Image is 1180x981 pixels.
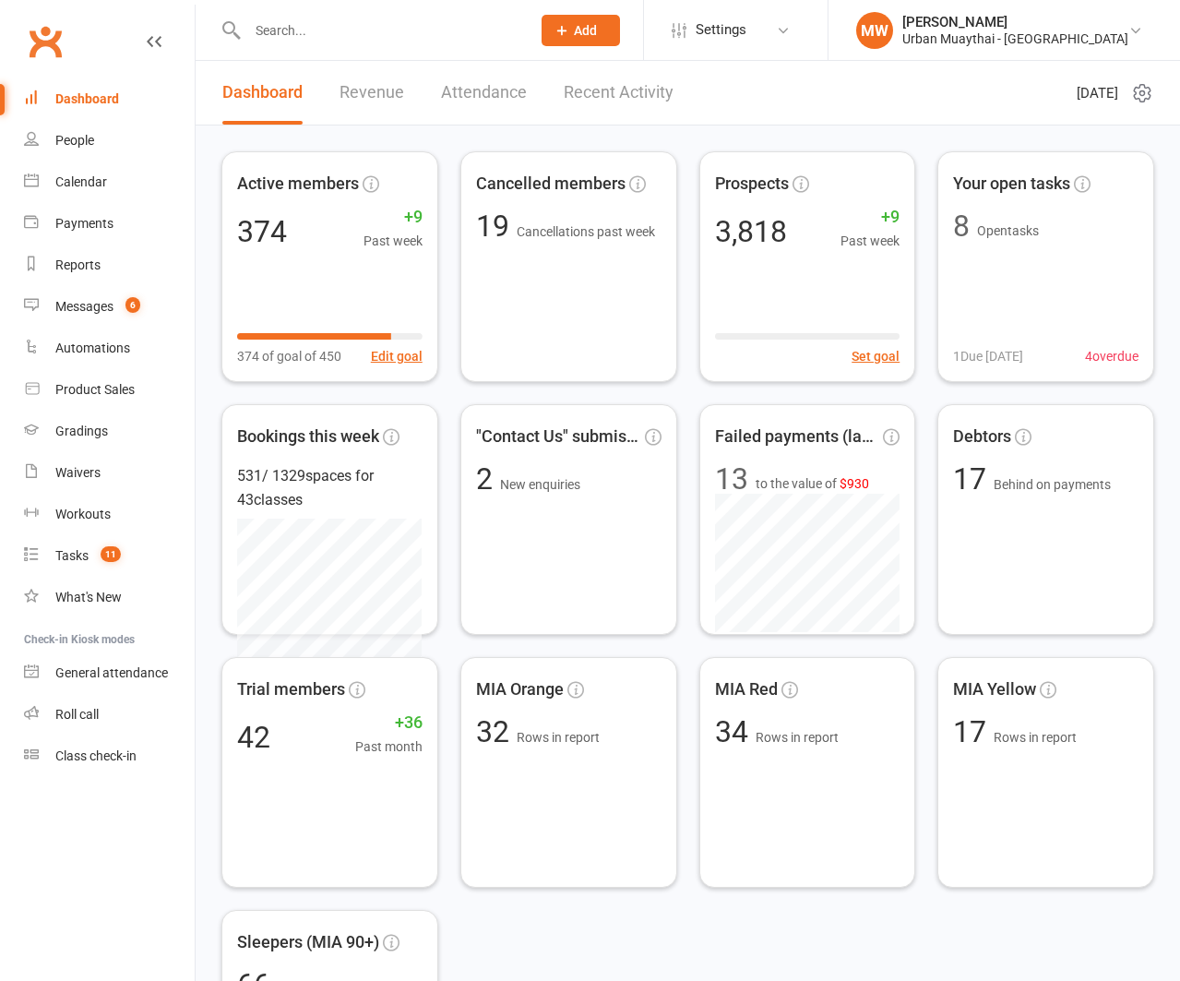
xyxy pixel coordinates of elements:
[55,257,101,272] div: Reports
[237,464,423,511] div: 531 / 1329 spaces for 43 classes
[222,61,303,125] a: Dashboard
[355,710,423,736] span: +36
[715,676,778,703] span: MIA Red
[476,424,641,450] span: "Contact Us" submissions
[840,204,900,231] span: +9
[953,211,970,241] div: 8
[237,171,359,197] span: Active members
[364,231,423,251] span: Past week
[564,61,673,125] a: Recent Activity
[977,223,1039,238] span: Open tasks
[55,507,111,521] div: Workouts
[24,652,195,694] a: General attendance kiosk mode
[24,369,195,411] a: Product Sales
[696,9,746,51] span: Settings
[237,676,345,703] span: Trial members
[476,714,517,749] span: 32
[953,171,1070,197] span: Your open tasks
[953,461,994,496] span: 17
[852,346,900,366] button: Set goal
[55,174,107,189] div: Calendar
[55,590,122,604] div: What's New
[55,707,99,722] div: Roll call
[756,473,869,494] span: to the value of
[364,204,423,231] span: +9
[1077,82,1118,104] span: [DATE]
[715,464,748,494] div: 13
[902,30,1128,47] div: Urban Muaythai - [GEOGRAPHIC_DATA]
[24,78,195,120] a: Dashboard
[22,18,68,65] a: Clubworx
[55,91,119,106] div: Dashboard
[55,133,94,148] div: People
[55,216,113,231] div: Payments
[340,61,404,125] a: Revenue
[994,477,1111,492] span: Behind on payments
[55,341,130,355] div: Automations
[24,411,195,452] a: Gradings
[237,424,379,450] span: Bookings this week
[1085,346,1138,366] span: 4 overdue
[953,424,1011,450] span: Debtors
[24,535,195,577] a: Tasks 11
[441,61,527,125] a: Attendance
[24,328,195,369] a: Automations
[237,217,287,246] div: 374
[24,452,195,494] a: Waivers
[237,929,379,956] span: Sleepers (MIA 90+)
[24,203,195,245] a: Payments
[715,217,787,246] div: 3,818
[237,723,270,752] div: 42
[574,23,597,38] span: Add
[953,676,1036,703] span: MIA Yellow
[953,714,994,749] span: 17
[902,14,1128,30] div: [PERSON_NAME]
[55,665,168,680] div: General attendance
[24,162,195,203] a: Calendar
[125,297,140,313] span: 6
[476,209,517,244] span: 19
[55,299,113,314] div: Messages
[55,465,101,480] div: Waivers
[476,676,564,703] span: MIA Orange
[24,286,195,328] a: Messages 6
[355,736,423,757] span: Past month
[715,424,880,450] span: Failed payments (last 30d)
[756,730,839,745] span: Rows in report
[542,15,620,46] button: Add
[476,171,626,197] span: Cancelled members
[371,346,423,366] button: Edit goal
[840,231,900,251] span: Past week
[715,714,756,749] span: 34
[24,120,195,162] a: People
[55,382,135,397] div: Product Sales
[55,548,89,563] div: Tasks
[24,736,195,777] a: Class kiosk mode
[953,346,1023,366] span: 1 Due [DATE]
[24,494,195,535] a: Workouts
[101,546,121,562] span: 11
[242,18,518,43] input: Search...
[55,424,108,438] div: Gradings
[24,245,195,286] a: Reports
[24,577,195,618] a: What's New
[476,461,500,496] span: 2
[24,694,195,736] a: Roll call
[840,476,869,491] span: $930
[237,346,341,366] span: 374 of goal of 450
[856,12,893,49] div: MW
[55,748,137,763] div: Class check-in
[517,224,655,239] span: Cancellations past week
[994,730,1077,745] span: Rows in report
[500,477,580,492] span: New enquiries
[715,171,789,197] span: Prospects
[517,730,600,745] span: Rows in report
